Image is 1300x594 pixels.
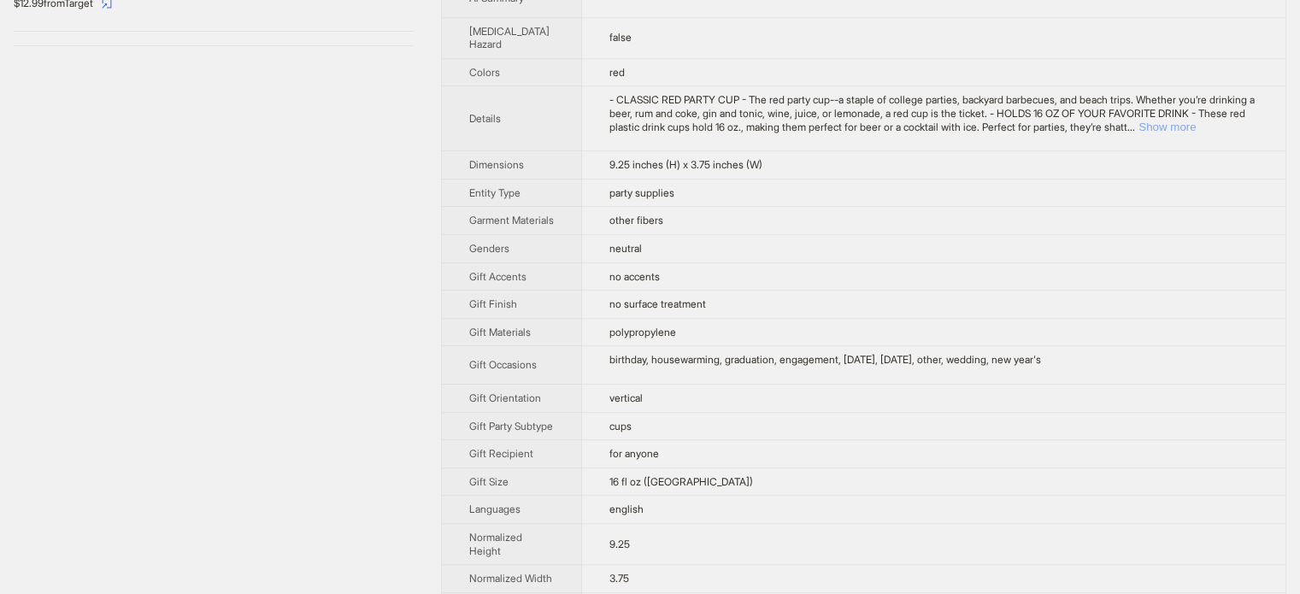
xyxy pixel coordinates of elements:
span: [MEDICAL_DATA] Hazard [469,25,550,51]
span: Gift Materials [469,326,531,338]
span: polypropylene [609,326,676,338]
span: english [609,503,644,515]
span: ... [1127,121,1135,133]
span: Genders [469,242,509,255]
span: cups [609,420,632,432]
span: Gift Orientation [469,391,541,404]
span: Dimensions [469,158,524,171]
span: Gift Recipient [469,447,533,460]
span: 9.25 inches (H) x 3.75 inches (W) [609,158,762,171]
span: 16 fl oz ([GEOGRAPHIC_DATA]) [609,475,753,488]
span: Colors [469,66,500,79]
span: vertical [609,391,643,404]
span: Details [469,112,501,125]
span: false [609,31,632,44]
button: Expand [1138,121,1196,133]
span: Normalized Width [469,572,552,585]
span: Gift Finish [469,297,517,310]
span: Garment Materials [469,214,554,226]
div: birthday, housewarming, graduation, engagement, halloween, thanksgiving, other, wedding, new year's [609,353,1258,367]
span: Languages [469,503,521,515]
span: 3.75 [609,572,629,585]
span: Gift Accents [469,270,526,283]
span: for anyone [609,447,659,460]
span: no surface treatment [609,297,706,310]
span: 9.25 [609,538,630,550]
div: - CLASSIC RED PARTY CUP - The red party cup--a staple of college parties, backyard barbecues, and... [609,93,1258,133]
span: Gift Party Subtype [469,420,553,432]
span: red [609,66,625,79]
span: Gift Occasions [469,358,537,371]
span: no accents [609,270,660,283]
span: Normalized Height [469,531,522,557]
span: - CLASSIC RED PARTY CUP - The red party cup--a staple of college parties, backyard barbecues, and... [609,93,1255,132]
span: Entity Type [469,186,521,199]
span: party supplies [609,186,674,199]
span: other fibers [609,214,663,226]
span: neutral [609,242,642,255]
span: Gift Size [469,475,509,488]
